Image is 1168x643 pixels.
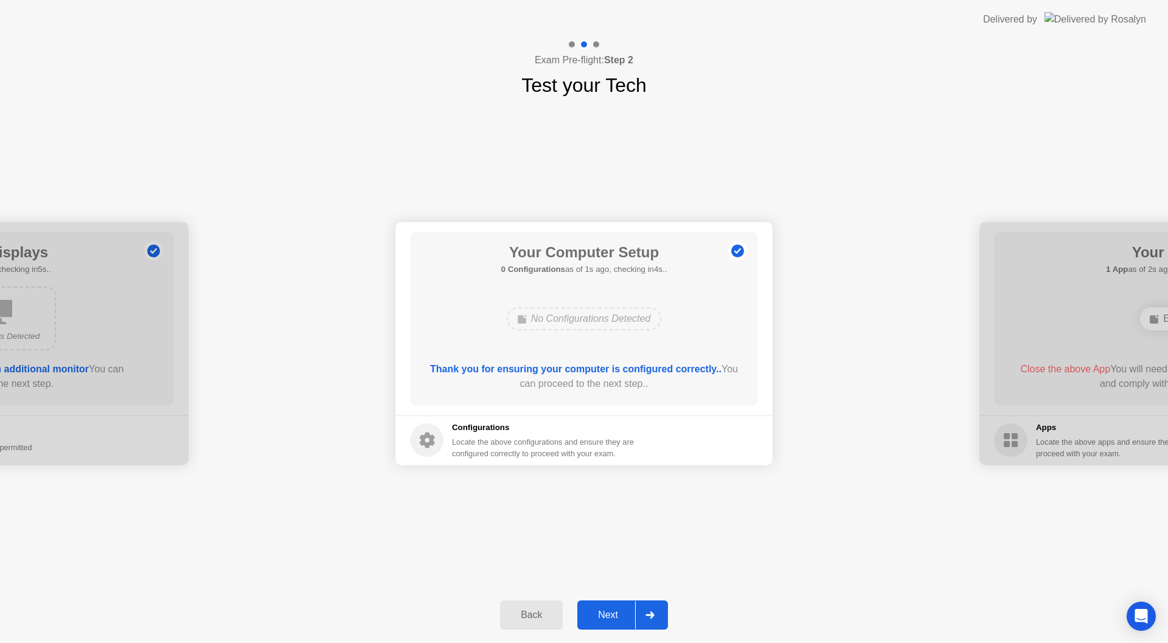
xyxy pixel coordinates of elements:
h5: Configurations [452,422,636,434]
h1: Your Computer Setup [501,242,667,263]
div: Back [504,610,559,620]
img: Delivered by Rosalyn [1045,12,1146,26]
div: No Configurations Detected [507,307,662,330]
div: Delivered by [983,12,1037,27]
div: You can proceed to the next step.. [428,362,741,391]
b: 0 Configurations [501,265,565,274]
b: Thank you for ensuring your computer is configured correctly.. [430,364,721,374]
button: Next [577,600,668,630]
div: Next [581,610,635,620]
h4: Exam Pre-flight: [535,53,633,68]
div: Open Intercom Messenger [1127,602,1156,631]
div: Locate the above configurations and ensure they are configured correctly to proceed with your exam. [452,436,636,459]
button: Back [500,600,563,630]
b: Step 2 [604,55,633,65]
h5: as of 1s ago, checking in4s.. [501,263,667,276]
h1: Test your Tech [521,71,647,100]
